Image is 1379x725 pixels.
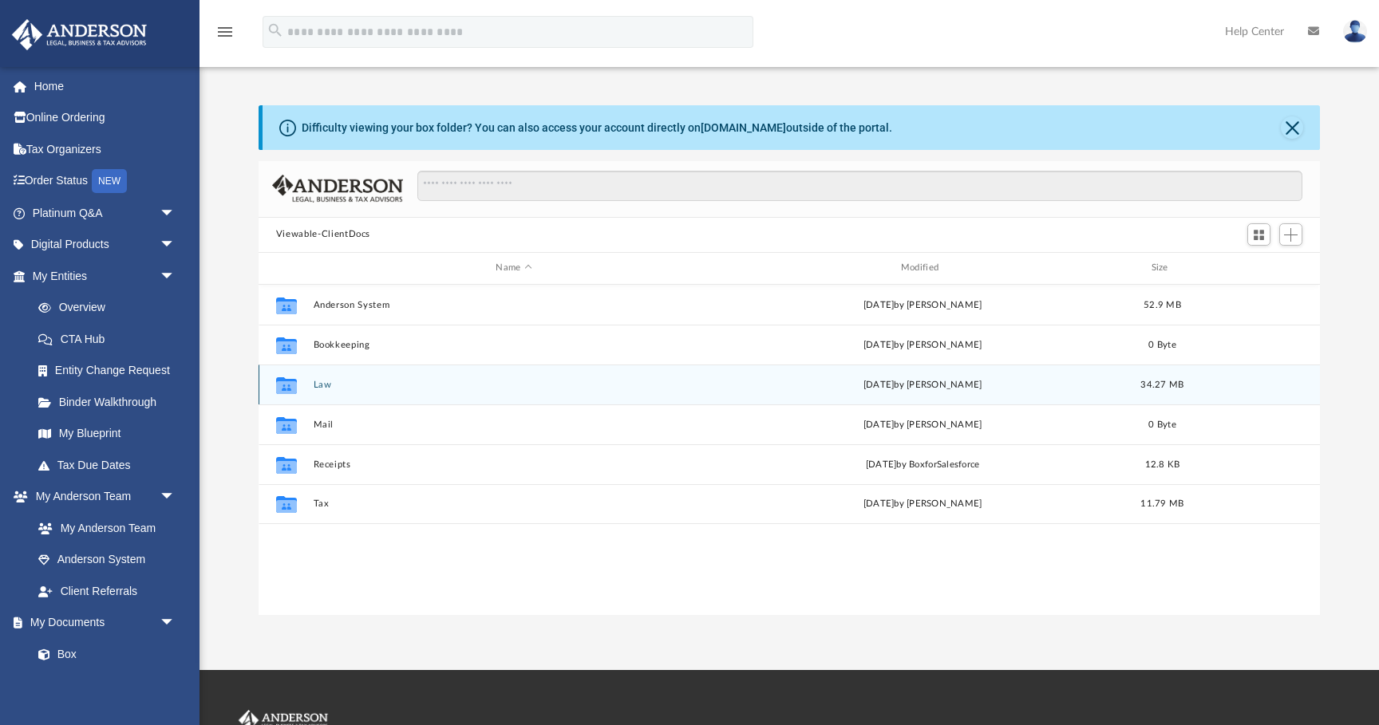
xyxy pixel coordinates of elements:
div: NEW [92,169,127,193]
img: User Pic [1343,20,1367,43]
span: 0 Byte [1148,340,1176,349]
div: [DATE] by [PERSON_NAME] [721,417,1123,431]
a: Tax Due Dates [22,449,200,481]
a: Tax Organizers [11,133,200,165]
a: Order StatusNEW [11,165,200,198]
button: Viewable-ClientDocs [276,227,370,242]
img: Anderson Advisors Platinum Portal [7,19,152,50]
a: My Entitiesarrow_drop_down [11,260,200,292]
div: grid [259,285,1320,616]
div: [DATE] by [PERSON_NAME] [721,377,1123,392]
div: Modified [721,261,1124,275]
span: 34.27 MB [1140,380,1183,388]
a: Digital Productsarrow_drop_down [11,229,200,261]
div: [DATE] by [PERSON_NAME] [721,297,1123,312]
button: Bookkeeping [313,340,714,350]
span: 52.9 MB [1144,300,1181,309]
button: Switch to Grid View [1247,223,1271,246]
div: [DATE] by [PERSON_NAME] [721,337,1123,352]
i: menu [215,22,235,41]
a: Online Ordering [11,102,200,134]
span: 12.8 KB [1144,459,1179,468]
a: Overview [22,292,200,324]
div: id [266,261,306,275]
a: Anderson System [22,544,192,576]
span: arrow_drop_down [160,260,192,293]
a: Binder Walkthrough [22,386,200,418]
span: 11.79 MB [1140,499,1183,508]
a: My Anderson Teamarrow_drop_down [11,481,192,513]
div: id [1201,261,1313,275]
div: Difficulty viewing your box folder? You can also access your account directly on outside of the p... [302,120,892,136]
a: Entity Change Request [22,355,200,387]
a: Box [22,638,184,670]
button: Close [1281,116,1303,139]
span: 0 Byte [1148,420,1176,428]
a: Meeting Minutes [22,670,192,702]
a: Client Referrals [22,575,192,607]
a: menu [215,30,235,41]
a: My Documentsarrow_drop_down [11,607,192,639]
a: My Blueprint [22,418,192,450]
button: Mail [313,420,714,430]
a: [DOMAIN_NAME] [701,121,786,134]
a: CTA Hub [22,323,200,355]
div: Name [312,261,714,275]
span: arrow_drop_down [160,229,192,262]
button: Anderson System [313,300,714,310]
div: [DATE] by [PERSON_NAME] [721,497,1123,511]
a: Platinum Q&Aarrow_drop_down [11,197,200,229]
a: Home [11,70,200,102]
span: arrow_drop_down [160,481,192,514]
button: Law [313,380,714,390]
div: Size [1130,261,1194,275]
i: search [267,22,284,39]
button: Tax [313,498,714,509]
div: [DATE] by BoxforSalesforce [721,457,1123,471]
button: Receipts [313,459,714,470]
span: arrow_drop_down [160,197,192,230]
button: Add [1279,223,1303,246]
input: Search files and folders [417,171,1303,201]
span: arrow_drop_down [160,607,192,640]
a: My Anderson Team [22,512,184,544]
